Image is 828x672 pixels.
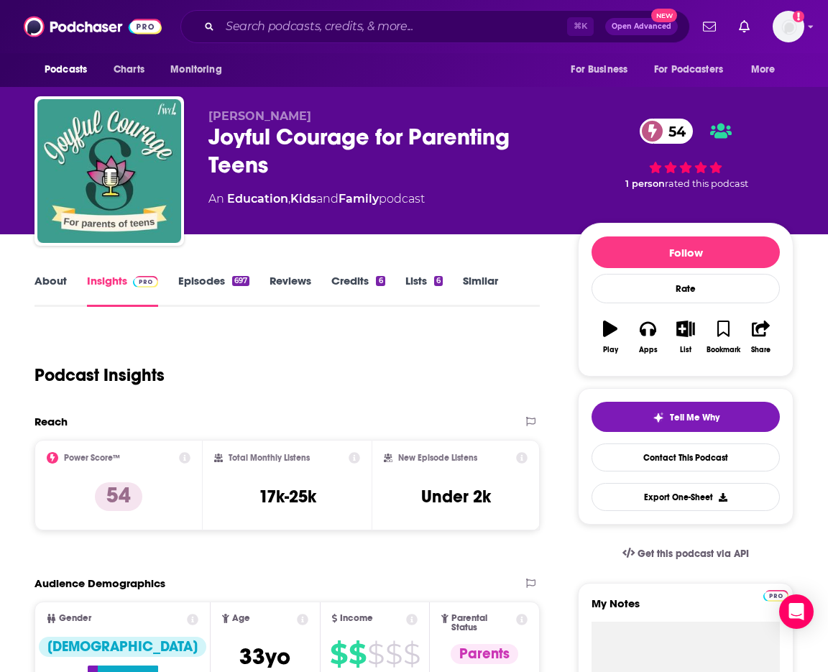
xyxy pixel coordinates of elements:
[638,548,749,560] span: Get this podcast via API
[45,60,87,80] span: Podcasts
[567,17,594,36] span: ⌘ K
[451,614,514,632] span: Parental Status
[24,13,162,40] img: Podchaser - Follow, Share and Rate Podcasts
[654,119,693,144] span: 54
[232,614,250,623] span: Age
[665,178,748,189] span: rated this podcast
[220,15,567,38] input: Search podcasts, credits, & more...
[611,536,760,571] a: Get this podcast via API
[170,60,221,80] span: Monitoring
[421,486,491,507] h3: Under 2k
[349,643,366,666] span: $
[34,56,106,83] button: open menu
[160,56,240,83] button: open menu
[114,60,144,80] span: Charts
[95,482,142,511] p: 54
[773,11,804,42] button: Show profile menu
[208,190,425,208] div: An podcast
[640,119,693,144] a: 54
[232,276,249,286] div: 697
[561,56,645,83] button: open menu
[605,18,678,35] button: Open AdvancedNew
[707,346,740,354] div: Bookmark
[603,346,618,354] div: Play
[592,311,629,363] button: Play
[34,274,67,307] a: About
[463,274,498,307] a: Similar
[239,643,290,671] span: 33 yo
[592,597,780,622] label: My Notes
[385,643,402,666] span: $
[571,60,627,80] span: For Business
[592,236,780,268] button: Follow
[34,576,165,590] h2: Audience Demographics
[208,109,311,123] span: [PERSON_NAME]
[763,590,788,602] img: Podchaser Pro
[403,643,420,666] span: $
[578,109,793,198] div: 54 1 personrated this podcast
[773,11,804,42] img: User Profile
[651,9,677,22] span: New
[451,644,518,664] div: Parents
[316,192,339,206] span: and
[639,346,658,354] div: Apps
[133,276,158,287] img: Podchaser Pro
[259,486,316,507] h3: 17k-25k
[704,311,742,363] button: Bookmark
[229,453,310,463] h2: Total Monthly Listens
[367,643,384,666] span: $
[180,10,690,43] div: Search podcasts, credits, & more...
[697,14,722,39] a: Show notifications dropdown
[592,483,780,511] button: Export One-Sheet
[434,276,443,286] div: 6
[37,99,181,243] img: Joyful Courage for Parenting Teens
[751,346,770,354] div: Share
[34,415,68,428] h2: Reach
[339,192,379,206] a: Family
[405,274,443,307] a: Lists6
[763,588,788,602] a: Pro website
[751,60,776,80] span: More
[612,23,671,30] span: Open Advanced
[270,274,311,307] a: Reviews
[667,311,704,363] button: List
[592,274,780,303] div: Rate
[178,274,249,307] a: Episodes697
[779,594,814,629] div: Open Intercom Messenger
[670,412,719,423] span: Tell Me Why
[34,364,165,386] h1: Podcast Insights
[793,11,804,22] svg: Add a profile image
[654,60,723,80] span: For Podcasters
[653,412,664,423] img: tell me why sparkle
[87,274,158,307] a: InsightsPodchaser Pro
[288,192,290,206] span: ,
[645,56,744,83] button: open menu
[733,14,755,39] a: Show notifications dropdown
[59,614,91,623] span: Gender
[398,453,477,463] h2: New Episode Listens
[625,178,665,189] span: 1 person
[39,637,206,657] div: [DEMOGRAPHIC_DATA]
[680,346,691,354] div: List
[104,56,153,83] a: Charts
[290,192,316,206] a: Kids
[629,311,666,363] button: Apps
[64,453,120,463] h2: Power Score™
[773,11,804,42] span: Logged in as sarahhallprinc
[592,443,780,471] a: Contact This Podcast
[376,276,385,286] div: 6
[592,402,780,432] button: tell me why sparkleTell Me Why
[227,192,288,206] a: Education
[340,614,373,623] span: Income
[741,56,793,83] button: open menu
[742,311,780,363] button: Share
[330,643,347,666] span: $
[331,274,385,307] a: Credits6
